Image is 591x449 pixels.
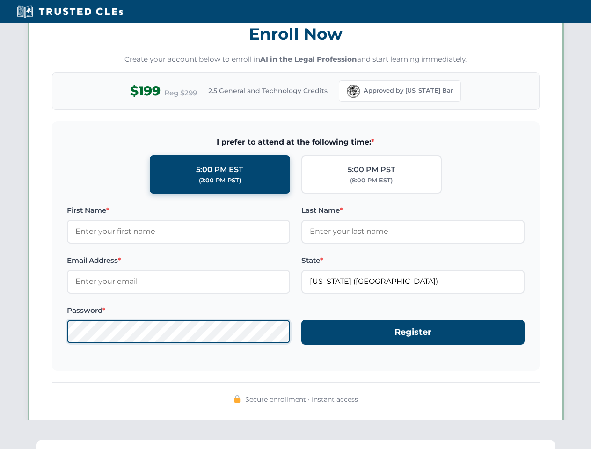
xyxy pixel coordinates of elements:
[208,86,328,96] span: 2.5 General and Technology Credits
[67,136,525,148] span: I prefer to attend at the following time:
[301,320,525,345] button: Register
[14,5,126,19] img: Trusted CLEs
[301,205,525,216] label: Last Name
[301,255,525,266] label: State
[67,205,290,216] label: First Name
[260,55,357,64] strong: AI in the Legal Profession
[233,395,241,403] img: 🔒
[199,176,241,185] div: (2:00 PM PST)
[350,176,393,185] div: (8:00 PM EST)
[67,255,290,266] label: Email Address
[67,270,290,293] input: Enter your email
[347,85,360,98] img: Florida Bar
[164,87,197,99] span: Reg $299
[52,54,540,65] p: Create your account below to enroll in and start learning immediately.
[196,164,243,176] div: 5:00 PM EST
[364,86,453,95] span: Approved by [US_STATE] Bar
[245,394,358,405] span: Secure enrollment • Instant access
[67,220,290,243] input: Enter your first name
[301,220,525,243] input: Enter your last name
[301,270,525,293] input: Florida (FL)
[348,164,395,176] div: 5:00 PM PST
[67,305,290,316] label: Password
[52,19,540,49] h3: Enroll Now
[130,80,161,101] span: $199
